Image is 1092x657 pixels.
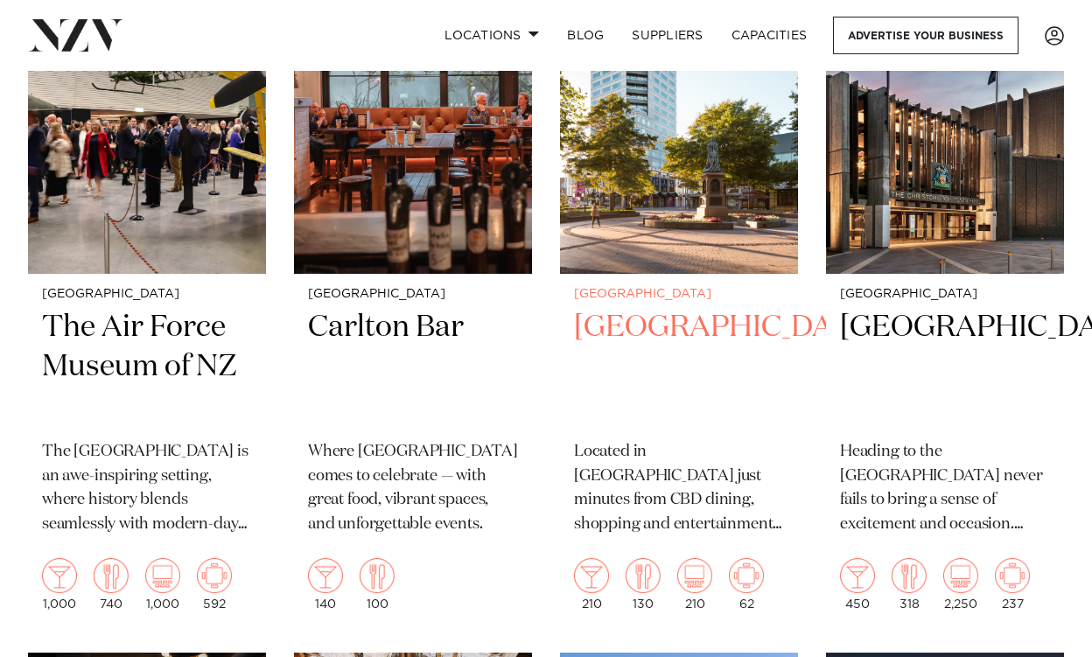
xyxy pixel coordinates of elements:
div: 318 [892,558,927,611]
h2: The Air Force Museum of NZ [42,308,252,426]
img: dining.png [892,558,927,593]
div: 130 [626,558,661,611]
img: cocktail.png [840,558,875,593]
p: Heading to the [GEOGRAPHIC_DATA] never fails to bring a sense of excitement and occasion. Whether... [840,440,1050,538]
div: 140 [308,558,343,611]
div: 1,000 [145,558,180,611]
p: The [GEOGRAPHIC_DATA] is an awe-inspiring setting, where history blends seamlessly with modern-da... [42,440,252,538]
small: [GEOGRAPHIC_DATA] [42,288,252,301]
h2: [GEOGRAPHIC_DATA] [574,308,784,426]
img: nzv-logo.png [28,19,123,51]
img: meeting.png [729,558,764,593]
img: dining.png [626,558,661,593]
small: [GEOGRAPHIC_DATA] [308,288,518,301]
small: [GEOGRAPHIC_DATA] [840,288,1050,301]
div: 450 [840,558,875,611]
p: Located in [GEOGRAPHIC_DATA] just minutes from CBD dining, shopping and entertainment, [GEOGRAPHI... [574,440,784,538]
a: SUPPLIERS [618,17,717,54]
img: cocktail.png [574,558,609,593]
div: 2,250 [943,558,978,611]
div: 62 [729,558,764,611]
div: 210 [677,558,712,611]
img: cocktail.png [308,558,343,593]
div: 100 [360,558,395,611]
a: BLOG [553,17,618,54]
div: 740 [94,558,129,611]
h2: Carlton Bar [308,308,518,426]
img: theatre.png [943,558,978,593]
img: meeting.png [995,558,1030,593]
img: theatre.png [677,558,712,593]
p: Where [GEOGRAPHIC_DATA] comes to celebrate — with great food, vibrant spaces, and unforgettable e... [308,440,518,538]
div: 210 [574,558,609,611]
img: dining.png [360,558,395,593]
small: [GEOGRAPHIC_DATA] [574,288,784,301]
h2: [GEOGRAPHIC_DATA] [840,308,1050,426]
a: Capacities [717,17,822,54]
img: cocktail.png [42,558,77,593]
a: Advertise your business [833,17,1018,54]
img: dining.png [94,558,129,593]
div: 237 [995,558,1030,611]
div: 592 [197,558,232,611]
div: 1,000 [42,558,77,611]
img: meeting.png [197,558,232,593]
a: Locations [430,17,553,54]
img: theatre.png [145,558,180,593]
